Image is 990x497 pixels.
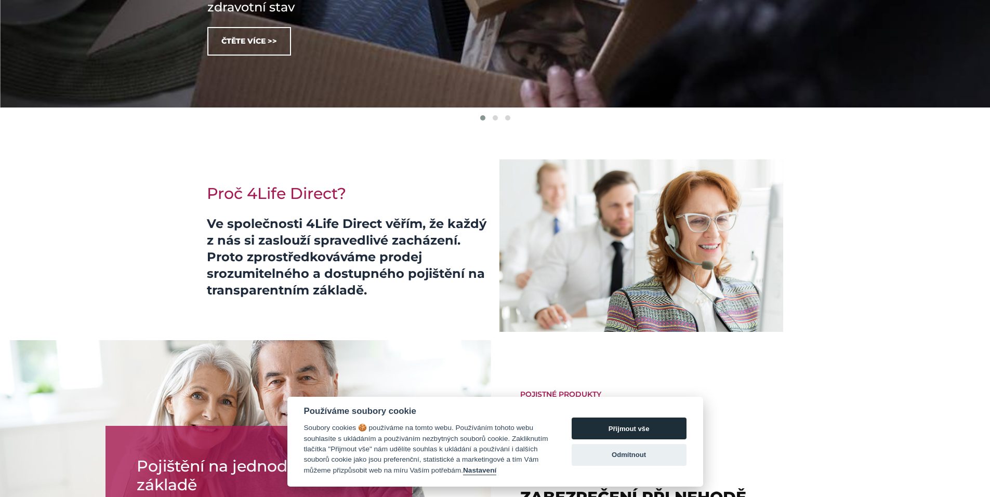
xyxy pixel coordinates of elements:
font: Čtěte více >> [221,36,277,46]
font: Přijmout vše [609,425,650,433]
button: Nastavení [463,466,496,475]
font: Pojištění na jednoduchém základě [137,456,343,494]
font: Ve společnosti 4Life Direct věřím, že každý z nás si zaslouží spravedlivé zacházení. Proto zprost... [207,216,486,298]
font: Soubory cookies 🍪 používáme na tomto webu. Používáním tohoto webu souhlasíte s ukládáním a použív... [304,424,548,474]
font: Používáme soubory cookie [304,406,416,416]
a: Čtěte více >> [207,27,291,56]
font: Odmítnout [612,451,646,459]
font: Nastavení [463,466,496,474]
font: Pojistné produkty [520,389,601,399]
font: Proč 4Life Direct? [207,184,346,203]
button: Přijmout vše [572,418,687,439]
button: Odmítnout [572,444,687,466]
